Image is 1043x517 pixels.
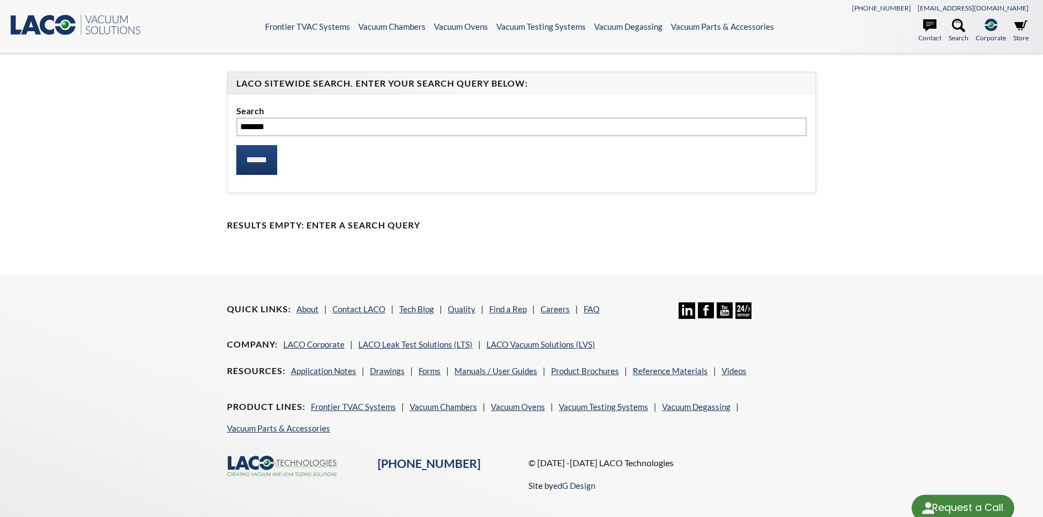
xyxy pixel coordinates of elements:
[551,366,619,376] a: Product Brochures
[584,304,600,314] a: FAQ
[671,22,774,31] a: Vacuum Parts & Accessories
[358,22,426,31] a: Vacuum Chambers
[1013,19,1029,43] a: Store
[976,33,1006,43] span: Corporate
[528,479,595,492] p: Site by
[489,304,527,314] a: Find a Rep
[399,304,434,314] a: Tech Blog
[227,365,285,377] h4: Resources
[265,22,350,31] a: Frontier TVAC Systems
[528,456,817,470] p: © [DATE] -[DATE] LACO Technologies
[491,402,545,412] a: Vacuum Ovens
[227,401,305,413] h4: Product Lines
[297,304,319,314] a: About
[918,4,1029,12] a: [EMAIL_ADDRESS][DOMAIN_NAME]
[949,19,968,43] a: Search
[227,423,330,433] a: Vacuum Parts & Accessories
[919,499,937,517] img: round button
[633,366,708,376] a: Reference Materials
[311,402,396,412] a: Frontier TVAC Systems
[735,302,751,318] img: 24/7 Support Icon
[227,220,816,231] h4: Results Empty: Enter a Search Query
[434,22,488,31] a: Vacuum Ovens
[448,304,475,314] a: Quality
[594,22,663,31] a: Vacuum Degassing
[227,339,278,350] h4: Company
[454,366,537,376] a: Manuals / User Guides
[553,481,595,491] a: edG Design
[496,22,586,31] a: Vacuum Testing Systems
[236,78,807,89] h4: LACO Sitewide Search. Enter your Search Query Below:
[332,304,385,314] a: Contact LACO
[291,366,356,376] a: Application Notes
[410,402,477,412] a: Vacuum Chambers
[419,366,441,376] a: Forms
[662,402,730,412] a: Vacuum Degassing
[358,339,473,349] a: LACO Leak Test Solutions (LTS)
[370,366,405,376] a: Drawings
[236,104,807,118] label: Search
[541,304,570,314] a: Careers
[722,366,746,376] a: Videos
[227,303,291,315] h4: Quick Links
[486,339,595,349] a: LACO Vacuum Solutions (LVS)
[852,4,911,12] a: [PHONE_NUMBER]
[559,402,648,412] a: Vacuum Testing Systems
[283,339,345,349] a: LACO Corporate
[918,19,941,43] a: Contact
[378,456,480,471] a: [PHONE_NUMBER]
[735,311,751,321] a: 24/7 Support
